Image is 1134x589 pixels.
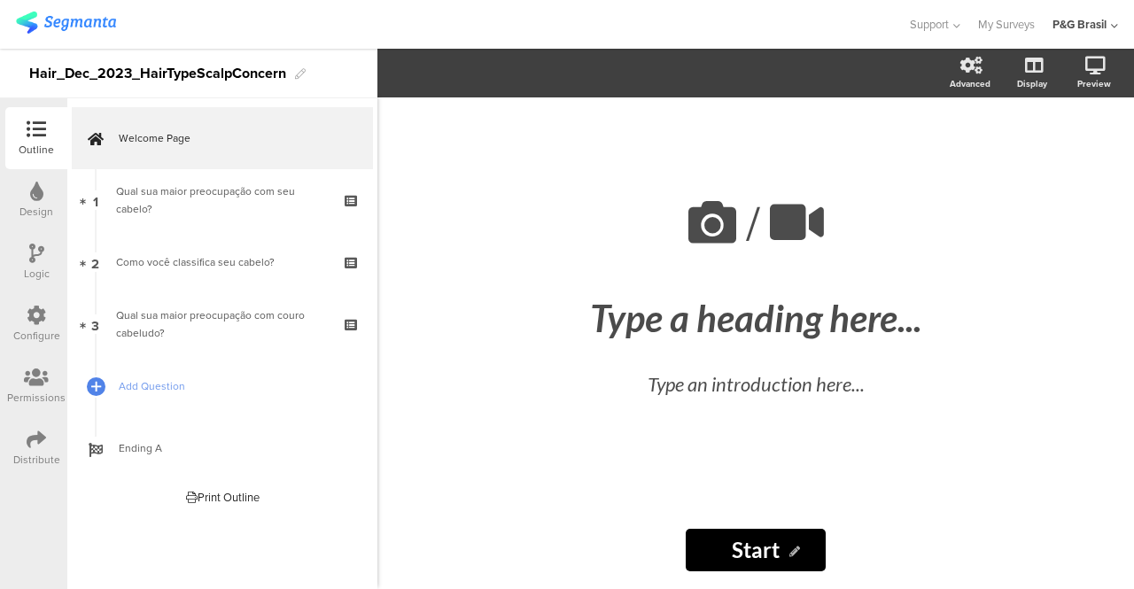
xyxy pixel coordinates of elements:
span: / [746,189,760,259]
div: P&G Brasil [1052,16,1107,33]
div: Design [19,204,53,220]
a: Ending A [72,417,373,479]
a: 3 Qual sua maior preocupação com couro cabeludo? [72,293,373,355]
div: Qual sua maior preocupação com couro cabeludo? [116,306,328,342]
div: Outline [19,142,54,158]
div: Distribute [13,452,60,468]
span: Support [910,16,949,33]
span: 2 [91,252,99,272]
input: Start [686,529,826,571]
div: Logic [24,266,50,282]
span: Welcome Page [119,129,346,147]
div: Configure [13,328,60,344]
span: Add Question [119,377,346,395]
div: Print Outline [186,489,260,506]
div: Como você classifica seu cabelo? [116,253,328,271]
div: Hair_Dec_2023_HairTypeScalpConcern [29,59,286,88]
div: Type a heading here... [428,296,1084,340]
div: Type an introduction here... [446,369,1066,399]
div: Display [1017,77,1047,90]
a: 2 Como você classifica seu cabelo? [72,231,373,293]
a: 1 Qual sua maior preocupação com seu cabelo? [72,169,373,231]
a: Welcome Page [72,107,373,169]
img: segmanta logo [16,12,116,34]
span: 1 [93,190,98,210]
span: 3 [91,314,99,334]
div: Preview [1077,77,1111,90]
div: Advanced [950,77,990,90]
span: Ending A [119,439,346,457]
div: Permissions [7,390,66,406]
div: Qual sua maior preocupação com seu cabelo? [116,182,328,218]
